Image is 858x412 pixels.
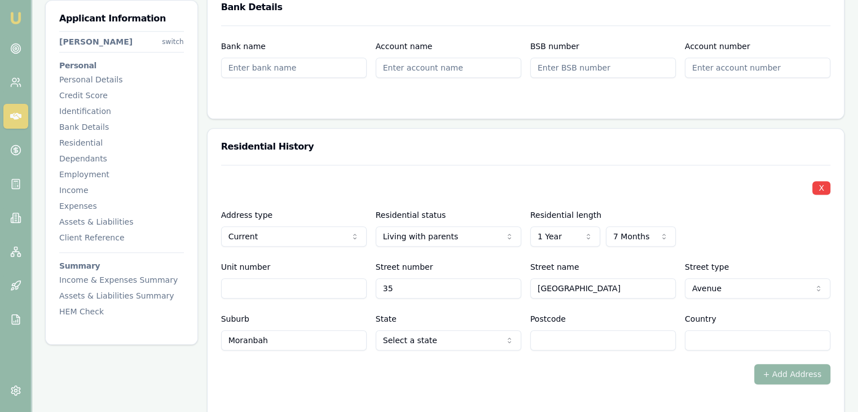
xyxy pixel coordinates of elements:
[59,262,184,270] h3: Summary
[685,58,830,78] input: Enter account number
[59,232,184,243] div: Client Reference
[376,262,433,271] label: Street number
[59,185,184,196] div: Income
[221,211,272,220] label: Address type
[221,262,271,271] label: Unit number
[530,58,676,78] input: Enter BSB number
[376,58,521,78] input: Enter account name
[685,262,729,271] label: Street type
[530,42,579,51] label: BSB number
[530,262,579,271] label: Street name
[59,106,184,117] div: Identification
[754,364,831,384] button: + Add Address
[221,58,367,78] input: Enter bank name
[59,90,184,101] div: Credit Score
[59,216,184,227] div: Assets & Liabilities
[59,121,184,133] div: Bank Details
[59,36,133,47] div: [PERSON_NAME]
[376,314,397,323] label: State
[59,137,184,148] div: Residential
[685,42,750,51] label: Account number
[59,200,184,212] div: Expenses
[59,274,184,286] div: Income & Expenses Summary
[812,181,830,195] button: X
[59,62,184,69] h3: Personal
[376,211,446,220] label: Residential status
[221,42,266,51] label: Bank name
[59,153,184,164] div: Dependants
[530,314,566,323] label: Postcode
[221,314,249,323] label: Suburb
[59,74,184,85] div: Personal Details
[530,211,601,220] label: Residential length
[59,290,184,301] div: Assets & Liabilities Summary
[162,37,183,46] div: switch
[685,314,716,323] label: Country
[221,142,830,151] h3: Residential History
[59,306,184,317] div: HEM Check
[9,11,23,25] img: emu-icon-u.png
[59,169,184,180] div: Employment
[221,3,830,12] h3: Bank Details
[376,42,433,51] label: Account name
[59,14,184,23] h3: Applicant Information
